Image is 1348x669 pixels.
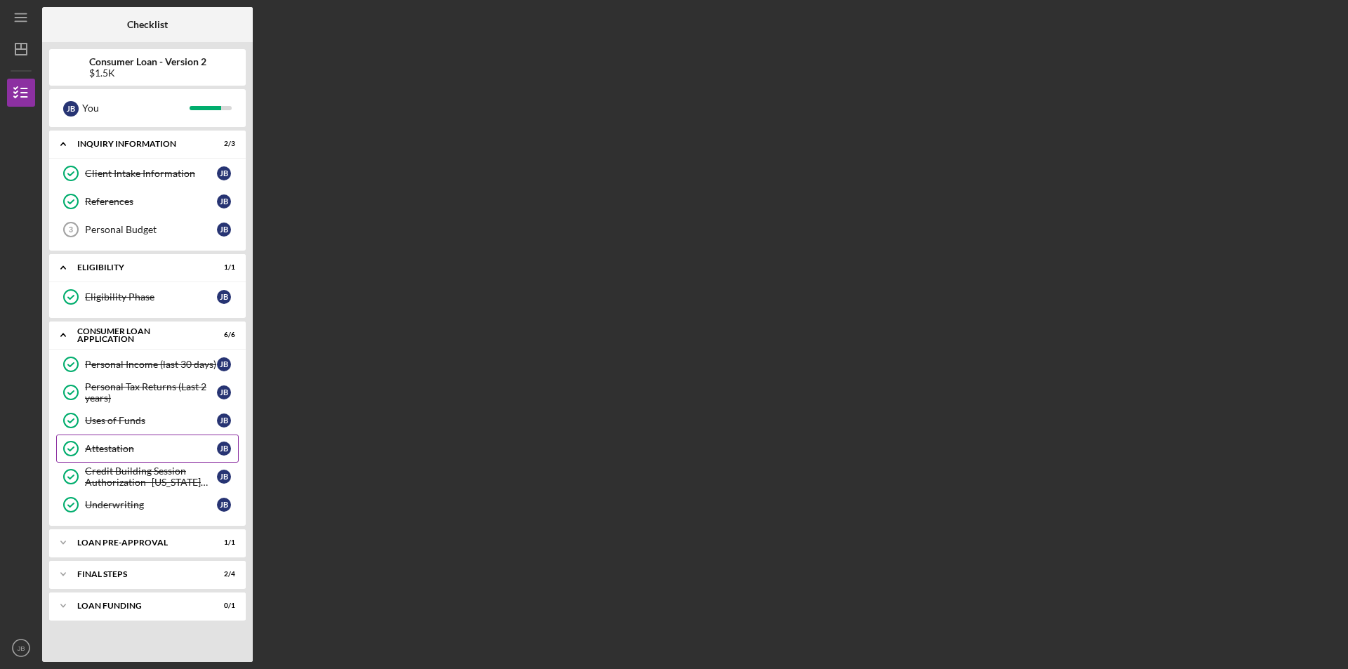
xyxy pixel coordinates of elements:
div: 1 / 1 [210,538,235,547]
div: J B [217,290,231,304]
a: Uses of FundsJB [56,406,239,435]
div: J B [217,498,231,512]
a: AttestationJB [56,435,239,463]
div: Loan Pre-Approval [77,538,200,547]
div: You [82,96,190,120]
div: Underwriting [85,499,217,510]
div: 1 / 1 [210,263,235,272]
div: Uses of Funds [85,415,217,426]
div: 0 / 1 [210,602,235,610]
a: Eligibility PhaseJB [56,283,239,311]
div: J B [217,442,231,456]
div: J B [63,101,79,117]
a: UnderwritingJB [56,491,239,519]
div: Personal Income (last 30 days) [85,359,217,370]
div: Eligibility Phase [85,291,217,303]
div: Consumer Loan Application [77,327,200,343]
div: Attestation [85,443,217,454]
div: J B [217,385,231,399]
div: J B [217,223,231,237]
a: Personal Tax Returns (Last 2 years)JB [56,378,239,406]
div: J B [217,357,231,371]
div: Inquiry Information [77,140,200,148]
div: 6 / 6 [210,331,235,339]
text: JB [17,644,25,652]
a: Personal Income (last 30 days)JB [56,350,239,378]
div: J B [217,470,231,484]
a: ReferencesJB [56,187,239,216]
div: J B [217,194,231,208]
a: 3Personal BudgetJB [56,216,239,244]
button: JB [7,634,35,662]
div: Personal Tax Returns (Last 2 years) [85,381,217,404]
div: Credit Building Session Authorization- [US_STATE] Only [85,465,217,488]
div: Loan Funding [77,602,200,610]
div: References [85,196,217,207]
tspan: 3 [69,225,73,234]
b: Consumer Loan - Version 2 [89,56,206,67]
div: $1.5K [89,67,206,79]
div: Eligibility [77,263,200,272]
a: Credit Building Session Authorization- [US_STATE] OnlyJB [56,463,239,491]
div: 2 / 3 [210,140,235,148]
b: Checklist [127,19,168,30]
div: J B [217,413,231,428]
a: Client Intake InformationJB [56,159,239,187]
div: FINAL STEPS [77,570,200,578]
div: 2 / 4 [210,570,235,578]
div: Client Intake Information [85,168,217,179]
div: Personal Budget [85,224,217,235]
div: J B [217,166,231,180]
